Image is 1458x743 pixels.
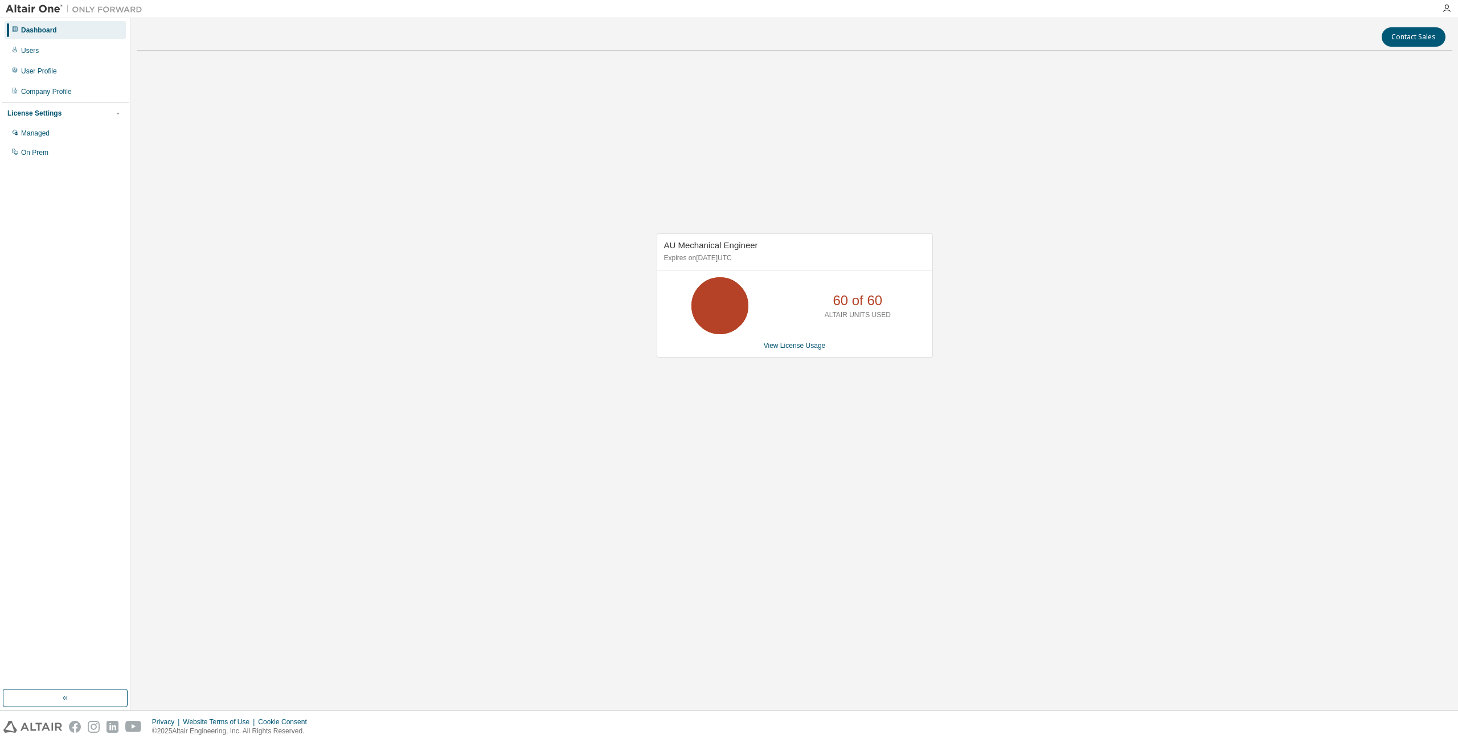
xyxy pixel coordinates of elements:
p: © 2025 Altair Engineering, Inc. All Rights Reserved. [152,726,314,736]
div: Website Terms of Use [183,717,258,726]
img: instagram.svg [88,721,100,733]
img: linkedin.svg [107,721,118,733]
img: altair_logo.svg [3,721,62,733]
div: Dashboard [21,26,57,35]
p: 60 of 60 [833,291,882,310]
div: Users [21,46,39,55]
div: Privacy [152,717,183,726]
a: View License Usage [764,342,826,350]
div: Company Profile [21,87,72,96]
p: Expires on [DATE] UTC [664,253,923,263]
img: facebook.svg [69,721,81,733]
div: Cookie Consent [258,717,313,726]
div: Managed [21,129,50,138]
p: ALTAIR UNITS USED [825,310,891,320]
span: AU Mechanical Engineer [664,240,758,250]
img: youtube.svg [125,721,142,733]
button: Contact Sales [1382,27,1445,47]
div: User Profile [21,67,57,76]
img: Altair One [6,3,148,15]
div: On Prem [21,148,48,157]
div: License Settings [7,109,62,118]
